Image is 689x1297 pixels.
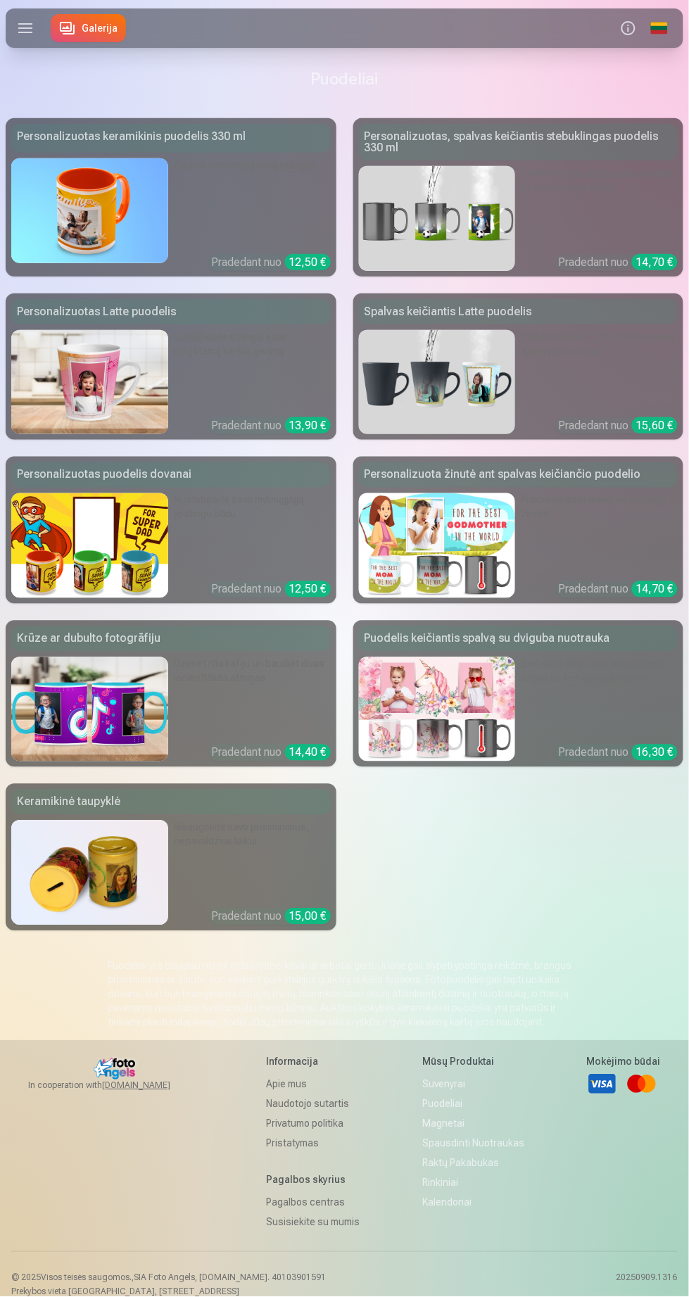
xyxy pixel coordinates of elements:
[11,1272,326,1284] p: © 2025 Visos teisės saugomos. ,
[359,124,678,160] div: Personalizuotas, spalvas keičiantis stebuklingas puodelis 330 ml
[359,330,516,435] img: Spalvas keičiantis Latte puodelis
[11,124,331,153] div: Personalizuotas keramikinis puodelis 330 ml
[353,457,684,604] a: Personalizuota žinutė ant spalvas keičiančio puodelioPersonalizuota žinutė ant spalvas keičiančio...
[108,959,581,1030] p: Puodeliai yra daugiau nei tik indas rytinei kavai ar arbatai gerti. Juose gali slypėti ypatinga r...
[422,1134,524,1153] a: Spausdinti nuotraukas
[174,657,331,712] div: Dzeriet rīta kafiju un baudiet divas iecienītākās atmiņas
[267,1193,360,1213] a: Pagalbos centras
[212,745,331,761] div: Pradedant nuo
[521,330,678,385] div: [DEMOGRAPHIC_DATA] linksmumo savo rytinei rutinai
[6,118,336,277] a: Personalizuotas keramikinis puodelis 330 ml Personalizuotas keramikinis puodelis 330 mlGerkite sa...
[285,254,331,270] div: 12,50 €
[521,493,678,548] div: Pradėkite savo dieną su ypatinga žinute
[353,293,684,441] a: Spalvas keičiantis Latte puodelisSpalvas keičiantis Latte puodelis[DEMOGRAPHIC_DATA] linksmumo sa...
[632,745,678,761] div: 16,30 €
[267,1134,360,1153] a: Pristatymas
[559,745,678,761] div: Pradedant nuo
[267,1075,360,1094] a: Apie mus
[626,1069,657,1100] a: Mastercard
[559,581,678,598] div: Pradedant nuo
[422,1114,524,1134] a: Magnetai
[134,1273,326,1283] span: SIA Foto Angels, [DOMAIN_NAME]. 40103901591
[632,417,678,434] div: 15,60 €
[17,68,672,90] h1: Puodeliai
[267,1173,360,1187] h5: Pagalbos skyrius
[285,417,331,434] div: 13,90 €
[285,745,331,761] div: 14,40 €
[285,581,331,597] div: 12,50 €
[359,462,678,488] div: Personalizuota žinutė ant spalvas keičiančio puodelio
[174,821,331,875] div: Išsaugokite savo prisiminimus, nepavaldžius laikui
[422,1173,524,1193] a: Rinkiniai
[359,299,678,324] div: Spalvas keičiantis Latte puodelis
[11,626,331,652] div: Krūze ar dubulto fotogrāfiju
[212,909,331,925] div: Pradedant nuo
[11,299,331,324] div: Personalizuotas Latte puodelis
[6,621,336,768] a: Krūze ar dubulto fotogrāfijuKrūze ar dubulto fotogrāfijuDzeriet rīta kafiju un baudiet divas ieci...
[6,784,336,931] a: Keramikinė taupyklėKeramikinė taupyklėIšsaugokite savo prisiminimus, nepavaldžius laikuiPradedant...
[212,417,331,434] div: Pradedant nuo
[6,293,336,441] a: Personalizuotas Latte puodelisPersonalizuotas Latte puodelisGurkšnokite stilingai savo mėgstamą k...
[353,621,684,768] a: Puodelis keičiantis spalvą su dviguba nuotraukaPuodelis keičiantis spalvą su dviguba nuotraukaSte...
[587,1055,661,1069] h5: Mokėjimo būdai
[353,118,684,277] a: Personalizuotas, spalvas keičiantis stebuklingas puodelis 330 mlPersonalizuotas, spalvas keičiant...
[422,1094,524,1114] a: Puodeliai
[521,166,678,221] div: Stebėkite kaip atgyja jūsų puodelis su kiekvienu gurkšniu
[422,1055,524,1069] h5: Mūsų produktai
[174,330,331,385] div: Gurkšnokite stilingai savo mėgstamą karštą gėrimą
[267,1213,360,1232] a: Susisiekite su mumis
[11,493,168,598] img: Personalizuotas puodelis dovanai
[51,14,126,42] a: Galerija
[613,8,644,48] button: Info
[422,1193,524,1213] a: Kalendoriai
[587,1069,618,1100] a: Visa
[422,1075,524,1094] a: Suvenyrai
[212,581,331,598] div: Pradedant nuo
[632,254,678,270] div: 14,70 €
[174,493,331,548] div: Nustebinkite savo mylimąjį/ąją ypatingu būdu
[632,581,678,597] div: 14,70 €
[11,462,331,488] div: Personalizuotas puodelis dovanai
[359,493,516,598] img: Personalizuota žinutė ant spalvas keičiančio puodelio
[359,166,516,271] img: Personalizuotas, spalvas keičiantis stebuklingas puodelis 330 ml
[11,158,168,263] img: Personalizuotas keramikinis puodelis 330 ml
[28,1080,204,1092] span: In cooperation with
[212,254,331,271] div: Pradedant nuo
[359,657,516,762] img: Puodelis keičiantis spalvą su dviguba nuotrauka
[359,626,678,652] div: Puodelis keičiantis spalvą su dviguba nuotrauka
[174,158,331,210] div: Gerkite savo rytinę kavą stilingai
[285,909,331,925] div: 15,00 €
[267,1094,360,1114] a: Naudotojo sutartis
[559,417,678,434] div: Pradedant nuo
[559,254,678,271] div: Pradedant nuo
[11,821,168,925] img: Keramikinė taupyklė
[267,1114,360,1134] a: Privatumo politika
[102,1080,204,1092] a: [DOMAIN_NAME]
[11,330,168,435] img: Personalizuotas Latte puodelis
[267,1055,360,1069] h5: Informacija
[11,657,168,762] img: Krūze ar dubulto fotogrāfiju
[11,790,331,815] div: Keramikinė taupyklė
[644,8,675,48] a: Global
[422,1153,524,1173] a: Raktų pakabukas
[521,657,678,712] div: Stebėkite kaip Jūsų prisiminimai atgyja su kiekvienu gurgšniu
[6,457,336,604] a: Personalizuotas puodelis dovanaiPersonalizuotas puodelis dovanaiNustebinkite savo mylimąjį/ąją yp...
